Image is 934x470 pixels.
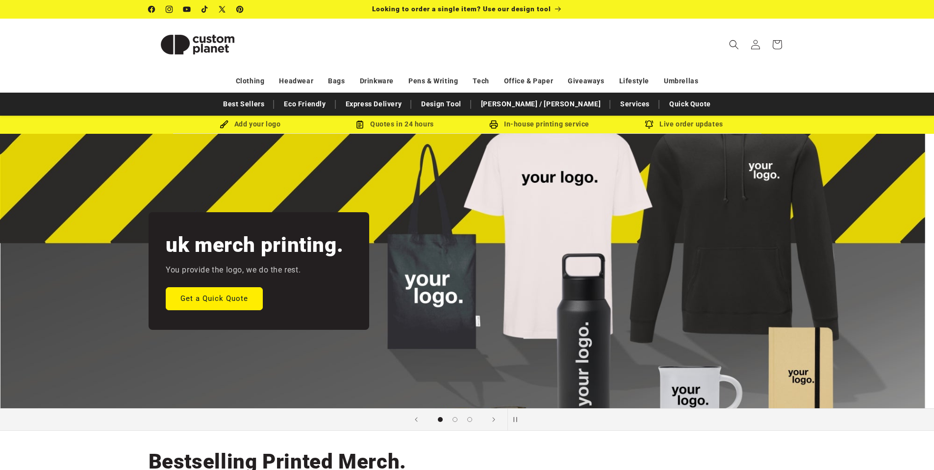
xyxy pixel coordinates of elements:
[149,23,247,67] img: Custom Planet
[507,409,529,430] button: Pause slideshow
[568,73,604,90] a: Giveaways
[145,19,250,70] a: Custom Planet
[612,118,757,130] div: Live order updates
[408,73,458,90] a: Pens & Writing
[489,120,498,129] img: In-house printing
[615,96,655,113] a: Services
[405,409,427,430] button: Previous slide
[355,120,364,129] img: Order Updates Icon
[220,120,228,129] img: Brush Icon
[218,96,269,113] a: Best Sellers
[372,5,551,13] span: Looking to order a single item? Use our design tool
[619,73,649,90] a: Lifestyle
[664,96,716,113] a: Quick Quote
[462,412,477,427] button: Load slide 3 of 3
[483,409,505,430] button: Next slide
[178,118,323,130] div: Add your logo
[236,73,265,90] a: Clothing
[448,412,462,427] button: Load slide 2 of 3
[279,73,313,90] a: Headwear
[645,120,654,129] img: Order updates
[166,287,263,310] a: Get a Quick Quote
[416,96,466,113] a: Design Tool
[504,73,553,90] a: Office & Paper
[341,96,407,113] a: Express Delivery
[664,73,698,90] a: Umbrellas
[323,118,467,130] div: Quotes in 24 hours
[467,118,612,130] div: In-house printing service
[723,34,745,55] summary: Search
[166,232,343,258] h2: uk merch printing.
[279,96,330,113] a: Eco Friendly
[473,73,489,90] a: Tech
[360,73,394,90] a: Drinkware
[328,73,345,90] a: Bags
[166,263,301,277] p: You provide the logo, we do the rest.
[433,412,448,427] button: Load slide 1 of 3
[476,96,606,113] a: [PERSON_NAME] / [PERSON_NAME]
